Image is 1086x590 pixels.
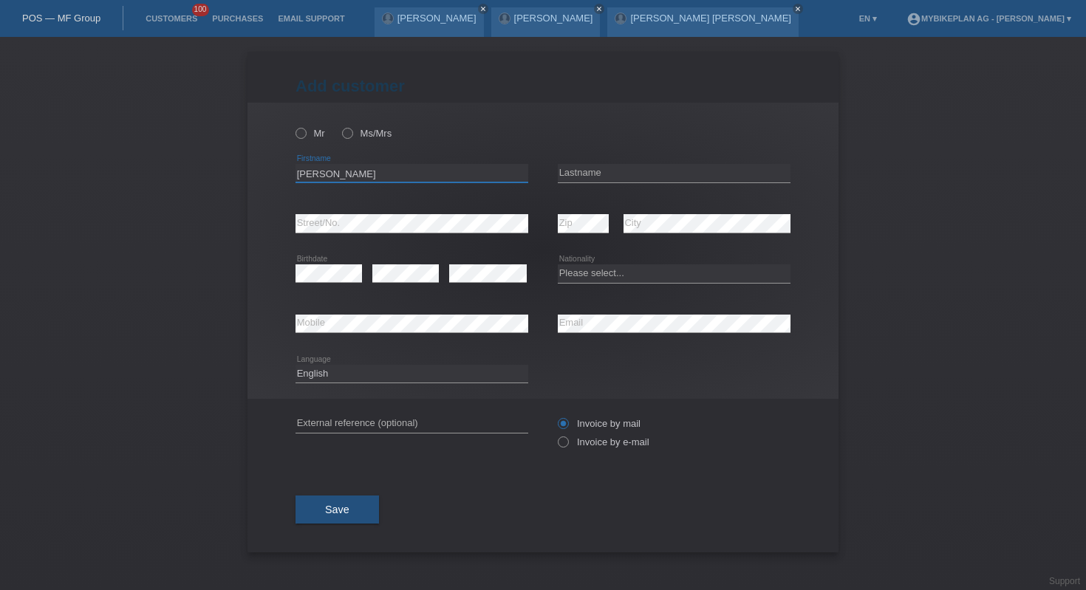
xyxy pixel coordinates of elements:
a: [PERSON_NAME] [PERSON_NAME] [630,13,790,24]
button: Save [296,495,379,524]
input: Mr [296,128,305,137]
i: close [794,5,802,13]
a: POS — MF Group [22,13,100,24]
a: Customers [138,14,205,23]
a: [PERSON_NAME] [397,13,477,24]
span: Save [325,504,349,515]
label: Invoice by e-mail [558,436,649,447]
label: Mr [296,128,325,139]
label: Invoice by mail [558,418,641,429]
a: Support [1049,576,1080,586]
i: account_circle [906,12,921,27]
a: EN ▾ [852,14,884,23]
a: close [793,4,803,14]
label: Ms/Mrs [342,128,392,139]
a: Email Support [270,14,352,23]
a: close [594,4,604,14]
input: Invoice by mail [558,418,567,436]
a: close [478,4,488,14]
span: 100 [192,4,210,16]
i: close [479,5,487,13]
a: [PERSON_NAME] [514,13,593,24]
h1: Add customer [296,77,790,95]
a: account_circleMybikeplan AG - [PERSON_NAME] ▾ [899,14,1079,23]
a: Purchases [205,14,270,23]
i: close [595,5,603,13]
input: Ms/Mrs [342,128,352,137]
input: Invoice by e-mail [558,436,567,455]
